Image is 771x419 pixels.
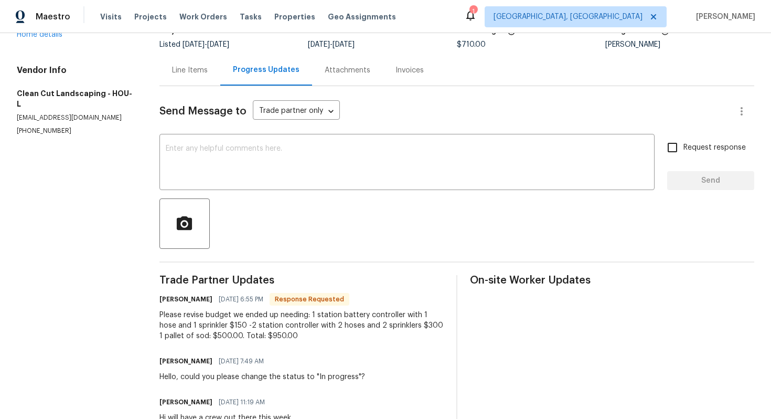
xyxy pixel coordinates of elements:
[308,41,330,48] span: [DATE]
[159,397,212,407] h6: [PERSON_NAME]
[219,397,265,407] span: [DATE] 11:19 AM
[159,356,212,366] h6: [PERSON_NAME]
[457,41,486,48] span: $710.00
[36,12,70,22] span: Maestro
[159,294,212,305] h6: [PERSON_NAME]
[17,88,134,109] h5: Clean Cut Landscaping - HOU-L
[325,65,370,76] div: Attachments
[17,31,62,38] a: Home details
[207,41,229,48] span: [DATE]
[507,27,516,41] span: The total cost of line items that have been proposed by Opendoor. This sum includes line items th...
[395,65,424,76] div: Invoices
[179,12,227,22] span: Work Orders
[159,372,365,382] div: Hello, could you please change the status to "In progress"?
[328,12,396,22] span: Geo Assignments
[100,12,122,22] span: Visits
[308,41,355,48] span: -
[253,103,340,120] div: Trade partner only
[183,41,205,48] span: [DATE]
[469,6,477,17] div: 1
[134,12,167,22] span: Projects
[17,113,134,122] p: [EMAIL_ADDRESS][DOMAIN_NAME]
[159,41,229,48] span: Listed
[17,65,134,76] h4: Vendor Info
[271,294,348,305] span: Response Requested
[219,294,263,305] span: [DATE] 6:55 PM
[333,41,355,48] span: [DATE]
[605,41,754,48] div: [PERSON_NAME]
[159,106,247,117] span: Send Message to
[470,275,754,286] span: On-site Worker Updates
[240,13,262,20] span: Tasks
[683,142,746,153] span: Request response
[159,275,444,286] span: Trade Partner Updates
[661,27,669,41] span: The hpm assigned to this work order.
[17,127,134,135] p: [PHONE_NUMBER]
[494,12,642,22] span: [GEOGRAPHIC_DATA], [GEOGRAPHIC_DATA]
[219,356,264,366] span: [DATE] 7:49 AM
[172,65,208,76] div: Line Items
[274,12,315,22] span: Properties
[233,65,299,75] div: Progress Updates
[692,12,755,22] span: [PERSON_NAME]
[183,41,229,48] span: -
[159,310,444,341] div: Please revise budget we ended up needing: 1 station battery controller with 1 hose and 1 sprinkle...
